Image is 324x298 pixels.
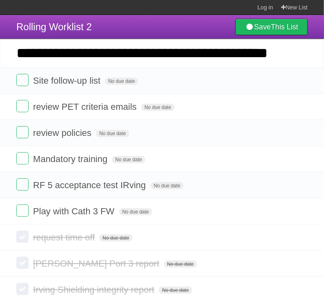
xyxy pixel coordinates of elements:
[16,100,29,112] label: Done
[271,23,298,31] b: This List
[33,258,161,269] span: [PERSON_NAME] Port 3 report
[16,257,29,269] label: Done
[33,76,102,86] span: Site follow-up list
[33,154,109,164] span: Mandatory training
[33,206,116,216] span: Play with Cath 3 FW
[16,152,29,165] label: Done
[119,208,152,216] span: No due date
[16,231,29,243] label: Done
[33,232,97,242] span: request time off
[141,104,174,111] span: No due date
[33,128,93,138] span: review policies
[16,126,29,138] label: Done
[16,283,29,295] label: Done
[105,78,138,85] span: No due date
[33,102,139,112] span: review PET criteria emails
[33,285,156,295] span: Irving Shielding integrity report
[99,234,132,242] span: No due date
[164,260,197,268] span: No due date
[96,130,129,137] span: No due date
[16,205,29,217] label: Done
[159,287,192,294] span: No due date
[16,74,29,86] label: Done
[16,21,92,32] span: Rolling Worklist 2
[235,19,308,35] a: SaveThis List
[16,178,29,191] label: Done
[33,180,148,190] span: RF 5 acceptance test IRving
[151,182,184,189] span: No due date
[112,156,145,163] span: No due date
